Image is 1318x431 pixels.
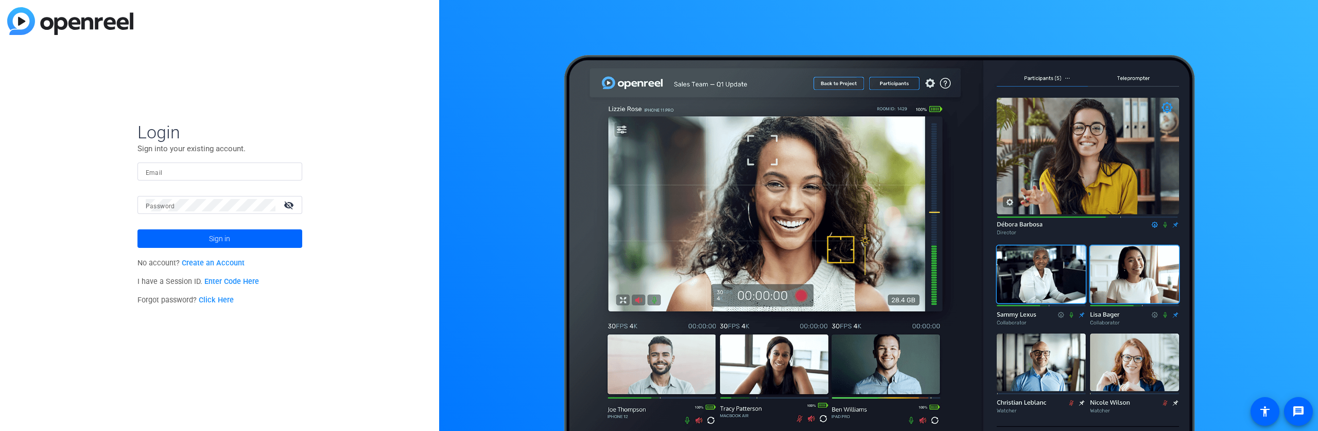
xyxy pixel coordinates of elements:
span: I have a Session ID. [137,277,259,286]
mat-icon: visibility_off [278,197,302,212]
span: Login [137,121,302,143]
p: Sign into your existing account. [137,143,302,154]
input: Enter Email Address [146,166,294,178]
mat-icon: accessibility [1259,405,1271,418]
a: Create an Account [182,259,245,267]
a: Enter Code Here [204,277,259,286]
mat-label: Password [146,203,175,210]
button: Sign in [137,229,302,248]
a: Click Here [199,296,234,304]
mat-icon: message [1292,405,1305,418]
span: Forgot password? [137,296,234,304]
mat-label: Email [146,169,163,176]
span: No account? [137,259,245,267]
span: Sign in [209,226,230,252]
img: blue-gradient.svg [7,7,133,35]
